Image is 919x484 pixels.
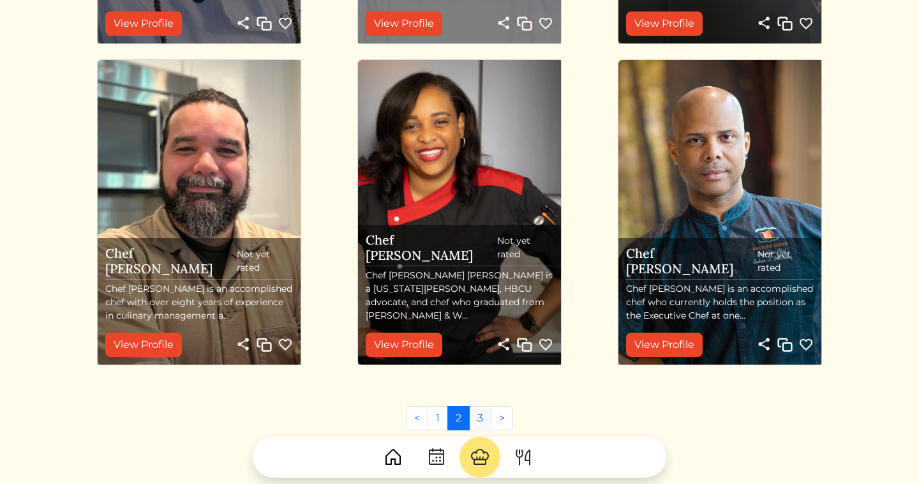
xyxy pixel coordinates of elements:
[538,16,553,31] img: Favorite chef
[366,11,442,36] a: View Profile
[517,337,532,352] img: Copy link to profile
[777,337,793,352] img: Copy link to profile
[406,406,428,430] a: Previous
[470,447,490,467] img: ChefHat-a374fb509e4f37eb0702ca99f5f64f3b6956810f32a249b33092029f8484b388.svg
[798,337,814,352] img: Favorite chef
[538,337,553,352] img: Favorite chef
[496,337,511,352] img: share-light-8df865c3ed655fe057401550c46c3e2ced4b90b5ae989a53fdbb116f906c45e5.svg
[257,337,272,352] img: Copy link to profile
[366,333,442,357] a: View Profile
[383,447,403,467] img: House-9bf13187bcbb5817f509fe5e7408150f90897510c4275e13d0d5fca38e0b5951.svg
[756,337,772,352] img: share-light-8df865c3ed655fe057401550c46c3e2ced4b90b5ae989a53fdbb116f906c45e5.svg
[105,333,182,357] a: View Profile
[626,333,703,357] a: View Profile
[235,337,251,352] img: share-light-8df865c3ed655fe057401550c46c3e2ced4b90b5ae989a53fdbb116f906c45e5.svg
[105,11,182,36] a: View Profile
[626,246,758,276] h5: Chef [PERSON_NAME]
[98,60,301,365] img: Chef Anthony
[235,15,251,31] img: share-light-8df865c3ed655fe057401550c46c3e2ced4b90b5ae989a53fdbb116f906c45e5.svg
[758,248,814,275] span: Not yet rated
[777,16,793,31] img: Copy link to profile
[618,60,821,365] img: Chef Cedric
[366,269,553,322] p: Chef [PERSON_NAME] [PERSON_NAME] is a [US_STATE][PERSON_NAME], HBCU advocate, and chef who gradua...
[447,406,470,430] a: 2
[426,447,447,467] img: CalendarDots-5bcf9d9080389f2a281d69619e1c85352834be518fbc73d9501aef674afc0d57.svg
[517,16,532,31] img: Copy link to profile
[406,406,513,441] nav: Pages
[105,282,293,322] p: Chef [PERSON_NAME] is an accomplished chef with over eight years of experience in culinary manage...
[496,15,511,31] img: share-light-8df865c3ed655fe057401550c46c3e2ced4b90b5ae989a53fdbb116f906c45e5.svg
[626,11,703,36] a: View Profile
[626,282,814,322] p: Chef [PERSON_NAME] is an accomplished chef who currently holds the position as the Executive Chef...
[497,234,553,261] span: Not yet rated
[756,15,772,31] img: share-light-8df865c3ed655fe057401550c46c3e2ced4b90b5ae989a53fdbb116f906c45e5.svg
[278,337,293,352] img: Favorite chef
[358,60,561,365] img: Chef Brittini
[428,406,448,430] a: 1
[469,406,491,430] a: 3
[257,16,272,31] img: Copy link to profile
[366,232,497,263] h5: Chef [PERSON_NAME]
[491,406,513,430] a: Next
[105,246,237,276] h5: Chef [PERSON_NAME]
[237,248,293,275] span: Not yet rated
[798,16,814,31] img: Favorite chef
[513,447,534,467] img: ForkKnife-55491504ffdb50bab0c1e09e7649658475375261d09fd45db06cec23bce548bf.svg
[278,16,293,31] img: Favorite chef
